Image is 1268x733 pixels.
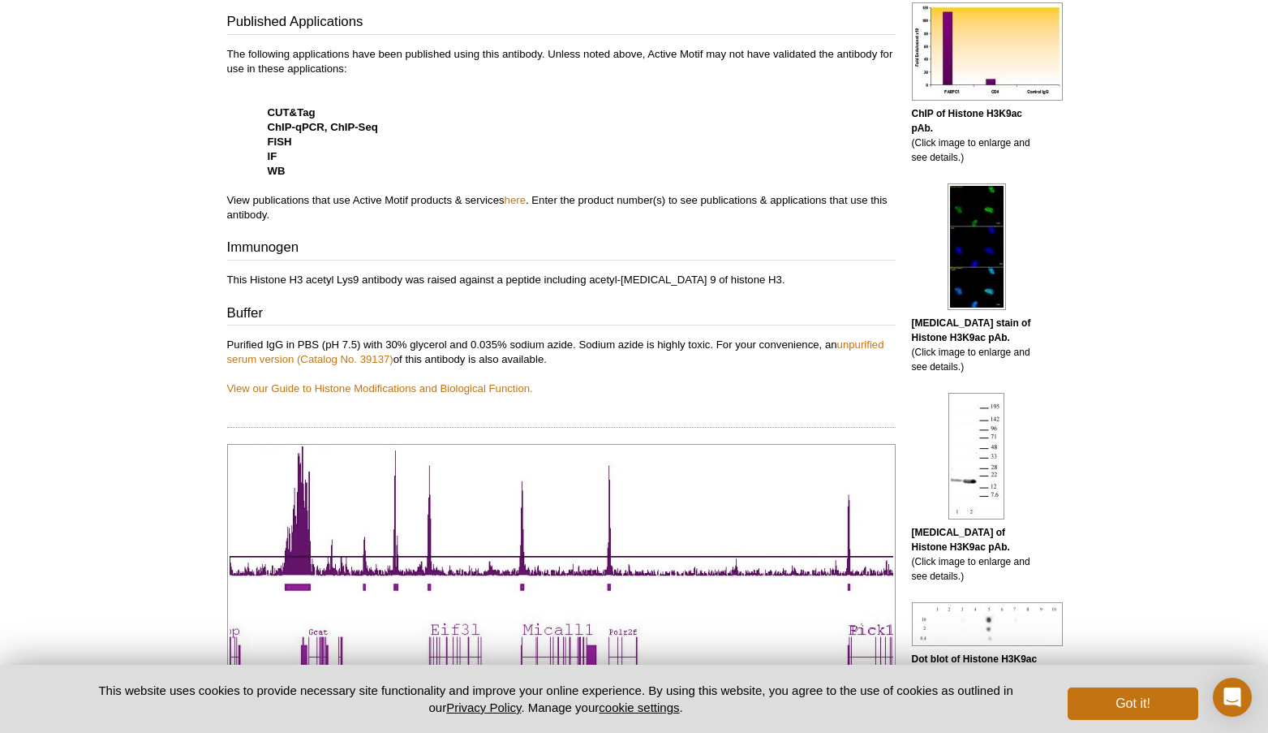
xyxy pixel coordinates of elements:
[912,108,1022,134] b: ChIP of Histone H3K9ac pAb.
[912,316,1042,374] p: (Click image to enlarge and see details.)
[268,136,292,148] strong: FISH
[227,12,896,35] h3: Published Applications
[227,382,533,395] a: View our Guide to Histone Modifications and Biological Function.
[912,653,1038,679] b: Dot blot of Histone H3K9ac pAb.
[912,527,1010,553] b: [MEDICAL_DATA] of Histone H3K9ac pAb.
[446,701,521,714] a: Privacy Policy
[71,682,1042,716] p: This website uses cookies to provide necessary site functionality and improve your online experie...
[912,602,1063,646] img: Histone H3K9ac antibody (pAb) tested by dot blot analysis.
[599,701,679,714] button: cookie settings
[1068,688,1197,720] button: Got it!
[227,304,896,326] h3: Buffer
[912,525,1042,584] p: (Click image to enlarge and see details.)
[948,393,1004,520] img: Histone H3K9ac antibody (pAb) tested by Western blot.
[1213,678,1252,717] div: Open Intercom Messenger
[227,47,896,222] p: The following applications have been published using this antibody. Unless noted above, Active Mo...
[912,317,1031,343] b: [MEDICAL_DATA] stain of Histone H3K9ac pAb.
[268,165,286,177] strong: WB
[268,106,316,119] strong: CUT&Tag
[227,338,896,396] p: Purified IgG in PBS (pH 7.5) with 30% glycerol and 0.035% sodium azide. Sodium azide is highly to...
[912,652,1042,710] p: (Click image to enlarge and see details.)
[268,121,378,133] strong: ChIP-qPCR, ChIP-Seq
[505,194,526,206] a: here
[268,150,277,162] strong: IF
[912,106,1042,165] p: (Click image to enlarge and see details.)
[948,183,1006,310] img: Histone H3K9ac antibody (pAb) tested by immunofluorescence.
[912,2,1063,101] img: Histone H3K9ac antibody (pAb) tested by ChIP.
[227,273,896,287] p: This Histone H3 acetyl Lys9 antibody was raised against a peptide including acetyl-[MEDICAL_DATA]...
[227,238,896,261] h3: Immunogen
